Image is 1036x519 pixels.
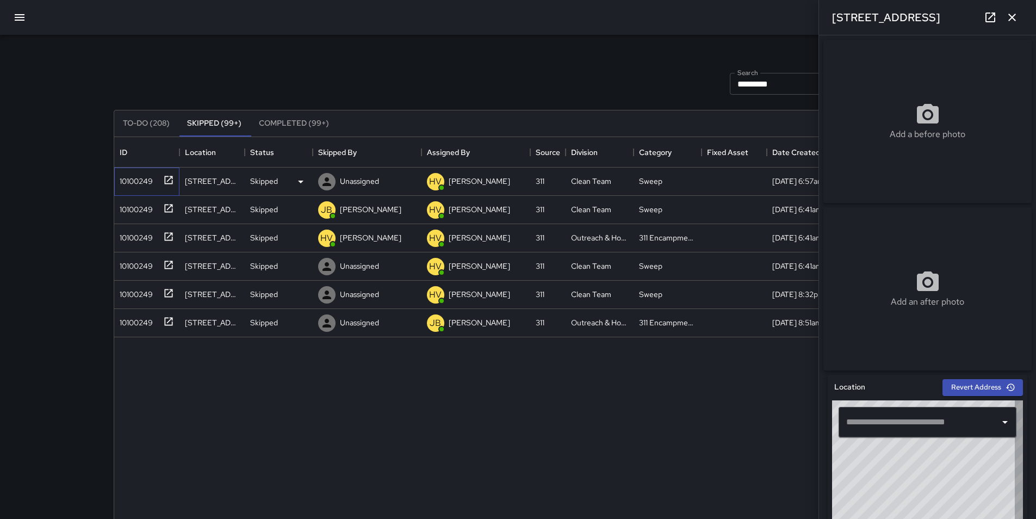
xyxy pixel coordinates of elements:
div: 8/25/2025, 8:32pm PDT [772,289,841,300]
div: 311 Encampments [639,317,696,328]
div: Location [179,137,245,168]
label: Search [737,68,758,77]
div: Source [530,137,566,168]
div: Sweep [639,261,662,271]
div: Division [566,137,634,168]
p: JB [321,203,332,217]
div: 311 Encampments [639,232,696,243]
p: Unassigned [340,176,379,187]
p: Unassigned [340,289,379,300]
div: 8/25/2025, 8:51am PDT [772,317,838,328]
div: Date Created [767,137,862,168]
p: [PERSON_NAME] [449,232,510,243]
div: Source [536,137,560,168]
div: 311 [536,317,544,328]
p: HV [429,203,442,217]
div: ID [114,137,179,168]
p: Unassigned [340,317,379,328]
div: Status [250,137,274,168]
div: Clean Team [571,261,611,271]
div: Location [185,137,216,168]
div: Category [634,137,702,168]
p: [PERSON_NAME] [340,232,401,243]
div: Fixed Asset [702,137,767,168]
p: HV [429,260,442,273]
div: Sweep [639,176,662,187]
div: 8/26/2025, 6:57am PDT [772,176,840,187]
div: 8/26/2025, 6:41am PDT [772,232,839,243]
div: 10100249 [115,256,153,271]
div: Assigned By [421,137,530,168]
p: Skipped [250,317,278,328]
div: Division [571,137,598,168]
div: Clean Team [571,204,611,215]
p: [PERSON_NAME] [449,204,510,215]
button: Completed (99+) [250,110,338,137]
div: 550 Minna Street [185,317,239,328]
div: 311 [536,261,544,271]
div: 311 [536,232,544,243]
div: 550 Minna Street [185,261,239,271]
div: 8/26/2025, 6:41am PDT [772,261,839,271]
p: [PERSON_NAME] [449,176,510,187]
p: Skipped [250,289,278,300]
div: Clean Team [571,289,611,300]
div: Clean Team [571,176,611,187]
div: Sweep [639,289,662,300]
div: 311 [536,204,544,215]
div: Category [639,137,672,168]
div: 10100249 [115,313,153,328]
p: HV [429,175,442,188]
div: 10100249 [115,228,153,243]
div: 311 [536,176,544,187]
div: Skipped By [318,137,357,168]
div: Assigned By [427,137,470,168]
p: [PERSON_NAME] [449,261,510,271]
div: Date Created [772,137,820,168]
div: 10100249 [115,200,153,215]
p: [PERSON_NAME] [340,204,401,215]
button: Skipped (99+) [178,110,250,137]
div: ID [120,137,127,168]
p: [PERSON_NAME] [449,317,510,328]
p: [PERSON_NAME] [449,289,510,300]
div: 10100249 [115,285,153,300]
p: HV [429,232,442,245]
p: HV [429,288,442,301]
div: Fixed Asset [707,137,748,168]
div: 550 Minna Street [185,232,239,243]
p: Skipped [250,261,278,271]
p: Skipped [250,204,278,215]
div: Sweep [639,204,662,215]
p: Skipped [250,176,278,187]
p: HV [320,232,333,245]
div: Skipped By [313,137,421,168]
button: To-Do (208) [114,110,178,137]
div: 550 Minna Street [185,176,239,187]
p: JB [430,317,441,330]
p: Unassigned [340,261,379,271]
div: 550 Minna Street [185,289,239,300]
div: 550 Minna Street [185,204,239,215]
div: 10100249 [115,171,153,187]
div: 8/26/2025, 6:41am PDT [772,204,839,215]
div: Outreach & Hospitality [571,317,628,328]
div: Status [245,137,313,168]
div: Outreach & Hospitality [571,232,628,243]
p: Skipped [250,232,278,243]
div: 311 [536,289,544,300]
